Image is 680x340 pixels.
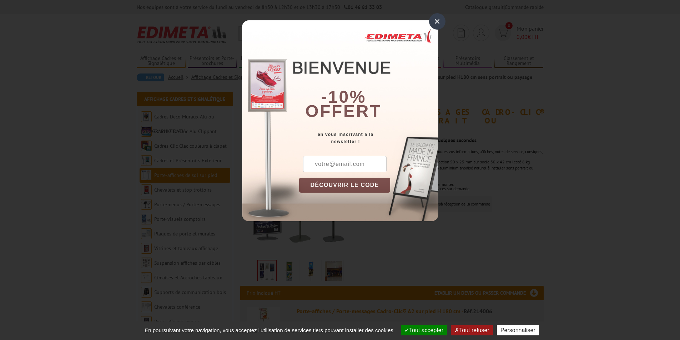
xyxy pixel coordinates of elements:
div: en vous inscrivant à la newsletter ! [299,131,438,145]
button: DÉCOUVRIR LE CODE [299,178,391,193]
b: -10% [321,87,366,106]
button: Personnaliser (fenêtre modale) [497,325,539,335]
button: Tout refuser [451,325,493,335]
span: En poursuivant votre navigation, vous acceptez l'utilisation de services tiers pouvant installer ... [141,327,397,333]
button: Tout accepter [401,325,447,335]
font: offert [305,102,382,121]
input: votre@email.com [303,156,387,172]
div: × [429,13,445,30]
